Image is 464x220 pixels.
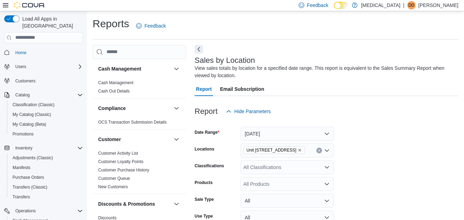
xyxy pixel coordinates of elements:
[195,180,213,185] label: Products
[13,207,39,215] button: Operations
[13,49,29,57] a: Home
[7,110,86,119] button: My Catalog (Classic)
[98,136,171,143] button: Customer
[98,151,138,156] a: Customer Activity List
[334,2,348,9] input: Dark Mode
[13,63,83,71] span: Users
[10,101,57,109] a: Classification (Classic)
[13,63,29,71] button: Users
[324,148,330,153] button: Open list of options
[172,65,181,73] button: Cash Management
[15,78,36,84] span: Customers
[93,118,186,129] div: Compliance
[172,104,181,112] button: Compliance
[13,184,47,190] span: Transfers (Classic)
[298,148,302,152] button: Remove Unit 385 North Dollarton Highway from selection in this group
[7,163,86,173] button: Manifests
[223,104,274,118] button: Hide Parameters
[234,108,271,115] span: Hide Parameters
[13,131,34,137] span: Promotions
[403,1,404,9] p: |
[195,107,218,116] h3: Report
[418,1,458,9] p: [PERSON_NAME]
[324,181,330,187] button: Open list of options
[13,165,30,170] span: Manifests
[10,163,83,172] span: Manifests
[98,176,130,181] a: Customer Queue
[15,145,32,151] span: Inventory
[243,146,305,154] span: Unit 385 North Dollarton Highway
[98,105,126,112] h3: Compliance
[195,65,455,79] div: View sales totals by location for a specified date range. This report is equivalent to the Sales ...
[220,82,264,96] span: Email Subscription
[144,22,166,29] span: Feedback
[361,1,400,9] p: [MEDICAL_DATA]
[195,213,213,219] label: Use Type
[14,2,45,9] img: Cova
[7,153,86,163] button: Adjustments (Classic)
[1,206,86,216] button: Operations
[13,122,46,127] span: My Catalog (Beta)
[10,154,83,162] span: Adjustments (Classic)
[15,64,26,69] span: Users
[13,76,83,85] span: Customers
[195,146,214,152] label: Locations
[7,182,86,192] button: Transfers (Classic)
[7,100,86,110] button: Classification (Classic)
[10,120,83,129] span: My Catalog (Beta)
[15,208,36,214] span: Operations
[98,80,133,85] a: Cash Management
[10,154,56,162] a: Adjustments (Classic)
[10,130,83,138] span: Promotions
[13,155,53,161] span: Adjustments (Classic)
[195,197,214,202] label: Sale Type
[15,92,30,98] span: Catalog
[10,163,33,172] a: Manifests
[15,50,26,56] span: Home
[93,79,186,98] div: Cash Management
[7,129,86,139] button: Promotions
[195,163,224,169] label: Classifications
[10,193,83,201] span: Transfers
[316,148,322,153] button: Clear input
[98,184,128,190] span: New Customers
[98,176,130,181] span: Customer Queue
[10,193,33,201] a: Transfers
[98,89,130,94] a: Cash Out Details
[172,135,181,144] button: Customer
[10,173,83,182] span: Purchase Orders
[196,82,212,96] span: Report
[93,149,186,194] div: Customer
[98,65,171,72] button: Cash Management
[10,183,50,191] a: Transfers (Classic)
[7,119,86,129] button: My Catalog (Beta)
[10,101,83,109] span: Classification (Classic)
[307,2,328,9] span: Feedback
[98,159,143,164] span: Customer Loyalty Points
[13,194,30,200] span: Transfers
[93,17,129,31] h1: Reports
[13,91,32,99] button: Catalog
[408,1,414,9] span: Dd
[195,130,219,135] label: Date Range
[10,110,83,119] span: My Catalog (Classic)
[1,62,86,72] button: Users
[7,192,86,202] button: Transfers
[13,144,35,152] button: Inventory
[13,144,83,152] span: Inventory
[407,1,416,9] div: Diego de Azevedo
[195,45,203,53] button: Next
[1,90,86,100] button: Catalog
[98,168,149,173] a: Customer Purchase History
[1,76,86,86] button: Customers
[246,147,296,154] span: Unit [STREET_ADDRESS]
[13,112,51,117] span: My Catalog (Classic)
[10,110,54,119] a: My Catalog (Classic)
[7,173,86,182] button: Purchase Orders
[13,77,38,85] a: Customers
[98,105,171,112] button: Compliance
[98,200,171,207] button: Discounts & Promotions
